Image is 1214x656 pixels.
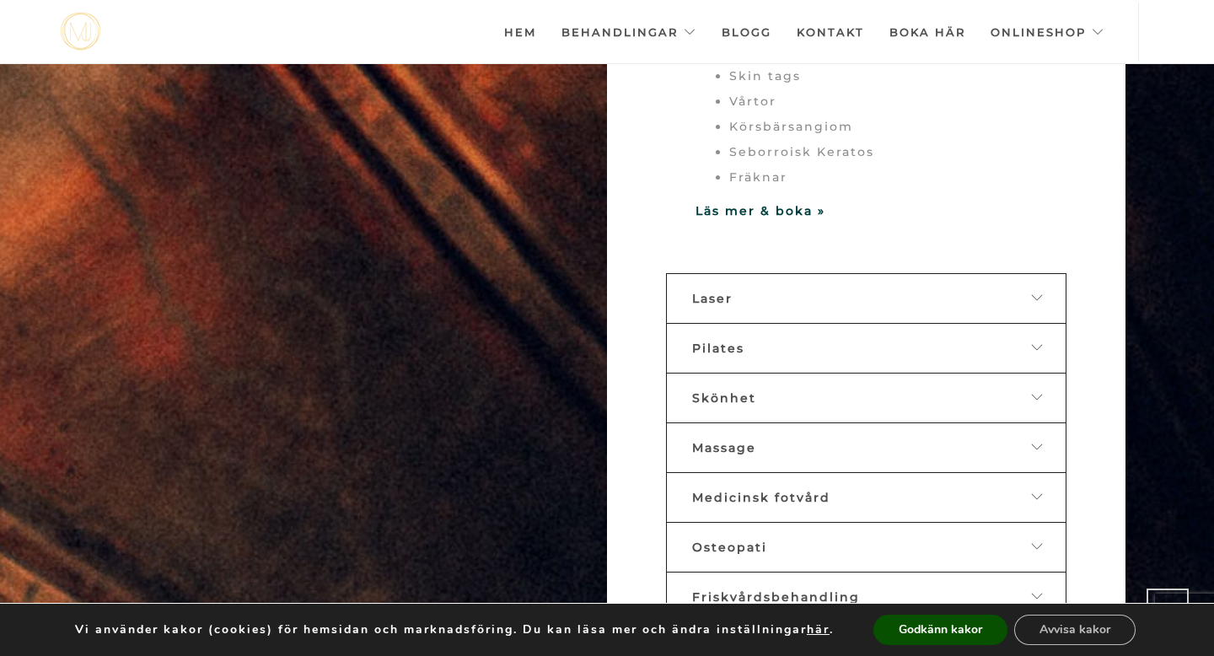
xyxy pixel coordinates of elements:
[692,490,830,505] span: Medicinsk fotvård
[729,63,1037,89] li: Skin tags
[797,3,864,62] a: Kontakt
[729,89,1037,114] li: Vårtor
[666,572,1066,622] a: Friskvårdsbehandling
[696,203,825,218] a: Läs mer & boka »
[729,114,1037,139] li: Körsbärsangiom
[692,341,744,356] span: Pilates
[991,3,1104,62] a: Onlineshop
[807,622,830,637] button: här
[692,440,756,455] span: Massage
[692,291,733,306] span: Laser
[666,273,1066,324] a: Laser
[692,540,767,555] span: Osteopati
[666,422,1066,473] a: Massage
[666,323,1066,374] a: Pilates
[722,3,771,62] a: Blogg
[1014,615,1136,645] button: Avvisa kakor
[692,390,756,406] span: Skönhet
[75,622,834,637] p: Vi använder kakor (cookies) för hemsidan och marknadsföring. Du kan läsa mer och ändra inställnin...
[729,139,1037,164] li: Seborroisk Keratos
[666,522,1066,573] a: Osteopati
[61,13,100,51] img: mjstudio
[873,615,1007,645] button: Godkänn kakor
[561,3,696,62] a: Behandlingar
[692,589,860,605] span: Friskvårdsbehandling
[504,3,536,62] a: Hem
[666,472,1066,523] a: Medicinsk fotvård
[729,164,1037,190] li: Fräknar
[666,373,1066,423] a: Skönhet
[889,3,965,62] a: Boka här
[61,13,100,51] a: mjstudio mjstudio mjstudio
